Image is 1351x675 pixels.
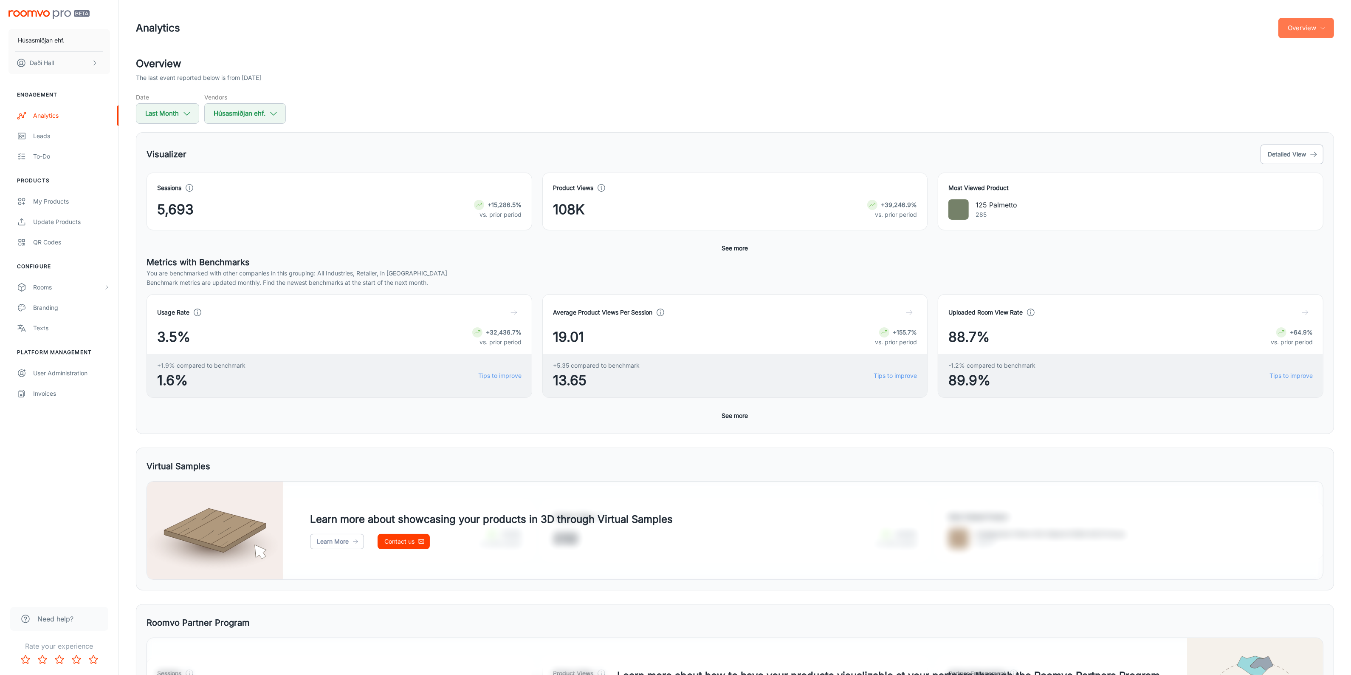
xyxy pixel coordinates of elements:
[948,361,1035,370] span: -1.2% compared to benchmark
[33,238,110,247] div: QR Codes
[136,73,261,82] p: The last event reported below is from [DATE]
[17,651,34,668] button: Rate 1 star
[33,303,110,312] div: Branding
[157,361,245,370] span: +1.9% compared to benchmark
[33,152,110,161] div: To-do
[310,512,673,527] h4: Learn more about showcasing your products in 3D through Virtual Samples
[488,201,522,208] strong: +15,286.5%
[136,56,1334,71] h2: Overview
[553,370,640,391] span: 13.65
[948,370,1035,391] span: 89.9%
[719,241,752,256] button: See more
[157,183,181,193] h4: Sessions
[33,389,110,398] div: Invoices
[33,283,103,292] div: Rooms
[33,197,110,206] div: My Products
[719,408,752,423] button: See more
[136,93,199,102] h5: Date
[30,58,54,68] p: Daði Hall
[33,323,110,333] div: Texts
[1261,145,1323,164] button: Detailed View
[37,614,73,624] span: Need help?
[948,327,990,347] span: 88.7%
[874,371,917,380] a: Tips to improve
[976,210,1017,219] p: 285
[486,329,522,336] strong: +32,436.7%
[976,200,1017,210] p: 125 Palmetto
[147,278,1323,287] p: Benchmark metrics are updated monthly. Find the newest benchmarks at the start of the next month.
[147,256,1323,269] h5: Metrics with Benchmarks
[147,269,1323,278] p: You are benchmarked with other companies in this grouping: All Industries, Retailer, in [GEOGRAPH...
[157,327,190,347] span: 3.5%
[553,199,585,220] span: 108K
[474,210,522,219] p: vs. prior period
[875,337,917,347] p: vs. prior period
[310,534,364,549] a: Learn More
[85,651,102,668] button: Rate 5 star
[1278,18,1334,38] button: Overview
[147,148,186,161] h5: Visualizer
[948,308,1023,317] h4: Uploaded Room View Rate
[1269,371,1313,380] a: Tips to improve
[136,20,180,36] h1: Analytics
[553,361,640,370] span: +5.35 compared to benchmark
[1271,337,1313,347] p: vs. prior period
[881,201,917,208] strong: +39,246.9%
[553,327,584,347] span: 19.01
[157,199,194,220] span: 5,693
[7,641,112,651] p: Rate your experience
[378,534,430,549] a: Contact us
[68,651,85,668] button: Rate 4 star
[893,329,917,336] strong: +155.7%
[8,52,110,74] button: Daði Hall
[18,36,65,45] p: Húsasmiðjan ehf.
[948,199,969,220] img: 125 Palmetto
[553,183,593,193] h4: Product Views
[8,29,110,51] button: Húsasmiðjan ehf.
[147,460,210,473] h5: Virtual Samples
[867,210,917,219] p: vs. prior period
[8,10,90,19] img: Roomvo PRO Beta
[948,183,1313,193] h4: Most Viewed Product
[33,369,110,378] div: User Administration
[553,308,652,317] h4: Average Product Views Per Session
[33,131,110,141] div: Leads
[204,103,286,124] button: Húsasmiðjan ehf.
[204,93,286,102] h5: Vendors
[157,370,245,391] span: 1.6%
[51,651,68,668] button: Rate 3 star
[33,217,110,227] div: Update Products
[33,111,110,120] div: Analytics
[157,308,189,317] h4: Usage Rate
[472,337,522,347] p: vs. prior period
[147,616,250,629] h5: Roomvo Partner Program
[478,371,522,380] a: Tips to improve
[136,103,199,124] button: Last Month
[1290,329,1313,336] strong: +64.9%
[34,651,51,668] button: Rate 2 star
